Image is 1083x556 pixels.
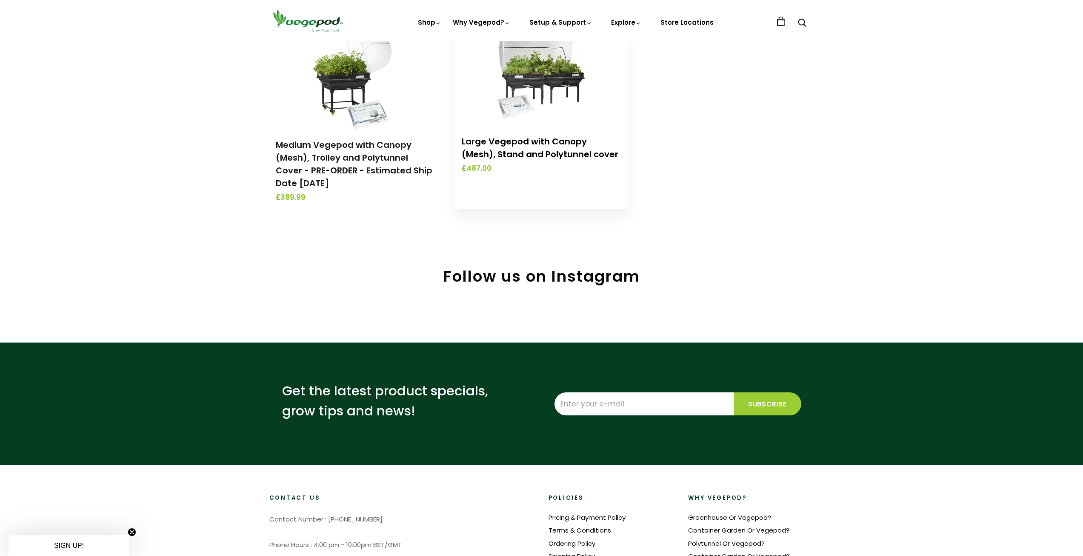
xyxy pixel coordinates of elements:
[688,513,771,522] a: Greenhouse Or Vegepod?
[269,9,346,33] img: Vegepod
[798,19,806,28] a: Search
[549,494,674,502] h2: Policies
[9,535,129,556] div: SIGN UP!Close teaser
[128,528,136,536] button: Close teaser
[549,526,611,535] a: Terms & Conditions
[453,18,511,27] a: Why Vegepod?
[282,381,495,421] p: Get the latest product specials, grow tips and news!
[276,192,435,203] span: £389.99
[54,542,84,549] span: SIGN UP!
[660,18,714,27] a: Store Locations
[276,139,432,189] a: Medium Vegepod with Canopy (Mesh), Trolley and Polytunnel Cover - PRE-ORDER - Estimated Ship Date...
[688,526,789,535] a: Container Garden Or Vegepod?
[549,513,626,522] a: Pricing & Payment Policy
[554,392,734,415] input: Enter your e-mail
[549,539,595,548] a: Ordering Policy
[269,513,535,551] p: Contact Number : [PHONE_NUMBER] Phone Hours : 4:00 pm - 10:00pm BST/GMT
[688,494,814,502] h2: Why Vegepod?
[734,392,801,415] input: Subscribe
[611,18,642,27] a: Explore
[529,18,592,27] a: Setup & Support
[269,494,535,502] h2: Contact Us
[497,19,586,126] img: Large Vegepod with Canopy (Mesh), Stand and Polytunnel cover
[418,18,442,27] a: Shop
[269,267,814,285] h2: Follow us on Instagram
[688,539,765,548] a: Polytunnel Or Vegepod?
[462,135,618,160] a: Large Vegepod with Canopy (Mesh), Stand and Polytunnel cover
[311,23,400,129] img: Medium Vegepod with Canopy (Mesh), Trolley and Polytunnel Cover - PRE-ORDER - Estimated Ship Date...
[462,163,621,174] span: £487.00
